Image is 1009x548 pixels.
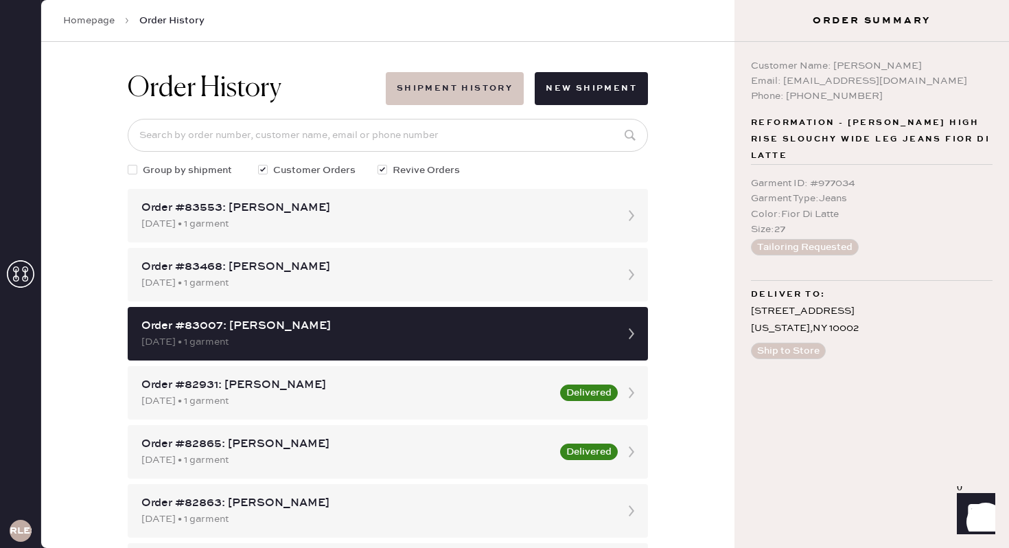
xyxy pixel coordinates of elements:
[944,486,1003,545] iframe: Front Chat
[141,495,610,512] div: Order #82863: [PERSON_NAME]
[560,444,618,460] button: Delivered
[128,72,281,105] h1: Order History
[63,14,115,27] a: Homepage
[139,14,205,27] span: Order History
[141,334,610,350] div: [DATE] • 1 garment
[751,207,993,222] div: Color : Fior Di Latte
[751,73,993,89] div: Email: [EMAIL_ADDRESS][DOMAIN_NAME]
[141,393,552,409] div: [DATE] • 1 garment
[751,286,825,303] span: Deliver to:
[141,512,610,527] div: [DATE] • 1 garment
[751,58,993,73] div: Customer Name: [PERSON_NAME]
[10,526,32,536] h3: RLESA
[141,436,552,453] div: Order #82865: [PERSON_NAME]
[535,72,648,105] button: New Shipment
[751,239,859,255] button: Tailoring Requested
[751,191,993,206] div: Garment Type : Jeans
[141,318,610,334] div: Order #83007: [PERSON_NAME]
[128,119,648,152] input: Search by order number, customer name, email or phone number
[143,163,232,178] span: Group by shipment
[751,303,993,337] div: [STREET_ADDRESS] [US_STATE] , NY 10002
[386,72,524,105] button: Shipment History
[751,176,993,191] div: Garment ID : # 977034
[141,259,610,275] div: Order #83468: [PERSON_NAME]
[560,385,618,401] button: Delivered
[751,222,993,237] div: Size : 27
[141,216,610,231] div: [DATE] • 1 garment
[751,115,993,164] span: Reformation - [PERSON_NAME] High Rise Slouchy Wide Leg Jeans Fior Di Latte
[141,377,552,393] div: Order #82931: [PERSON_NAME]
[751,343,826,359] button: Ship to Store
[141,275,610,290] div: [DATE] • 1 garment
[751,89,993,104] div: Phone: [PHONE_NUMBER]
[141,453,552,468] div: [DATE] • 1 garment
[734,14,1009,27] h3: Order Summary
[393,163,460,178] span: Revive Orders
[273,163,356,178] span: Customer Orders
[141,200,610,216] div: Order #83553: [PERSON_NAME]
